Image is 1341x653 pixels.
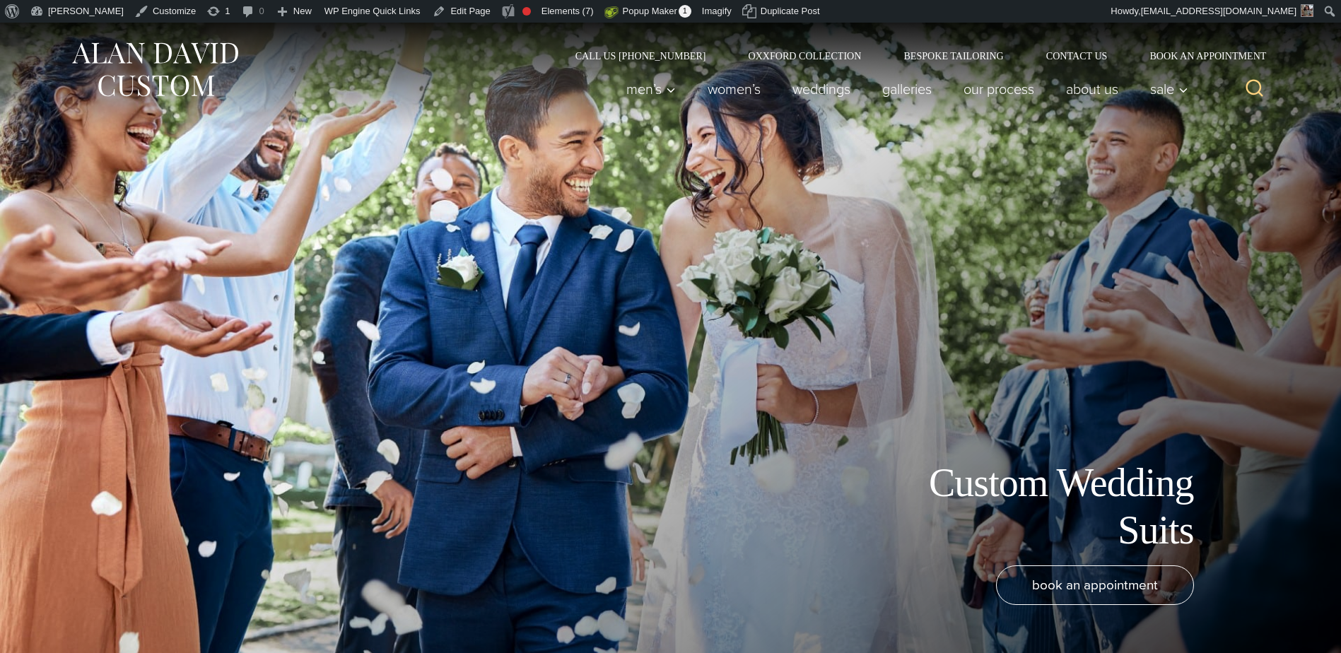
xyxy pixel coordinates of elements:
[1141,6,1296,16] span: [EMAIL_ADDRESS][DOMAIN_NAME]
[1025,51,1129,61] a: Contact Us
[522,7,531,16] div: Focus keyphrase not set
[1150,82,1188,96] span: Sale
[866,75,947,103] a: Galleries
[1128,51,1271,61] a: Book an Appointment
[947,75,1050,103] a: Our Process
[1032,575,1158,595] span: book an appointment
[882,51,1024,61] a: Bespoke Tailoring
[876,459,1194,554] h1: Custom Wedding Suits
[1050,75,1134,103] a: About Us
[554,51,727,61] a: Call Us [PHONE_NUMBER]
[776,75,866,103] a: weddings
[727,51,882,61] a: Oxxford Collection
[70,38,240,101] img: Alan David Custom
[626,82,676,96] span: Men’s
[1238,72,1272,106] button: View Search Form
[691,75,776,103] a: Women’s
[996,565,1194,605] a: book an appointment
[554,51,1272,61] nav: Secondary Navigation
[679,5,691,18] span: 1
[610,75,1195,103] nav: Primary Navigation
